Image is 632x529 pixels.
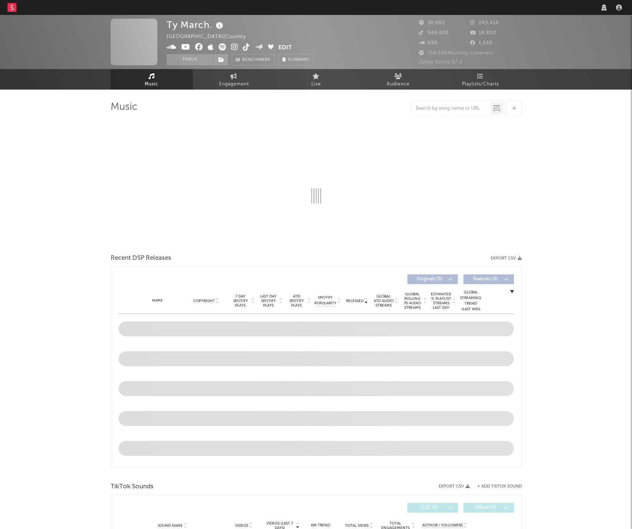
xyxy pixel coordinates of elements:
[439,484,470,489] button: Export CSV
[373,294,394,308] span: Global ATD Audio Streams
[412,277,447,281] span: Originals ( 0 )
[167,32,255,41] div: [GEOGRAPHIC_DATA] | Country
[219,80,249,89] span: Engagement
[470,31,496,35] span: 14,800
[242,56,271,65] span: Benchmark
[419,31,449,35] span: 544,400
[158,523,183,528] span: Sound Name
[460,290,482,312] div: Global Streaming Trend (Last 60D)
[167,54,213,65] button: Track
[412,106,491,112] input: Search by song name or URL
[259,294,278,308] span: Last Day Spotify Plays
[419,41,438,46] span: 699
[193,69,275,90] a: Engagement
[470,41,492,46] span: 1,610
[462,80,499,89] span: Playlists/Charts
[407,274,458,284] button: Originals(0)
[314,295,336,306] span: Spotify Popularity
[468,505,503,510] span: Official ( 0 )
[357,69,440,90] a: Audience
[111,254,171,263] span: Recent DSP Releases
[111,482,154,491] span: TikTok Sounds
[193,299,215,303] span: Copyright
[407,503,458,513] button: UGC(0)
[422,523,463,528] span: Author / Followers
[440,69,522,90] a: Playlists/Charts
[278,43,292,53] button: Edit
[387,80,410,89] span: Audience
[275,69,357,90] a: Live
[235,523,248,528] span: Videos
[278,54,314,65] button: Summary
[419,60,462,65] span: Jump Score: 57.2
[477,485,522,489] button: + Add TikTok Sound
[402,292,423,310] span: Global Rolling 7D Audio Streams
[412,505,447,510] span: UGC ( 0 )
[167,19,225,31] div: Ty March.
[431,292,451,310] span: Estimated % Playlist Streams Last Day
[287,294,306,308] span: ATD Spotify Plays
[311,80,321,89] span: Live
[231,294,250,308] span: 7 Day Spotify Plays
[133,298,182,304] div: Name
[232,54,275,65] a: Benchmark
[419,21,445,25] span: 30,082
[470,21,499,25] span: 243,418
[145,80,158,89] span: Music
[111,69,193,90] a: Music
[463,503,514,513] button: Official(0)
[468,277,503,281] span: Features ( 0 )
[419,51,493,56] span: 154,746 Monthly Listeners
[470,485,522,489] button: + Add TikTok Sound
[288,58,310,62] span: Summary
[463,274,514,284] button: Features(0)
[346,299,364,303] span: Released
[491,256,522,261] button: Export CSV
[345,523,369,528] span: Total Views
[303,523,338,528] div: 6M Trend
